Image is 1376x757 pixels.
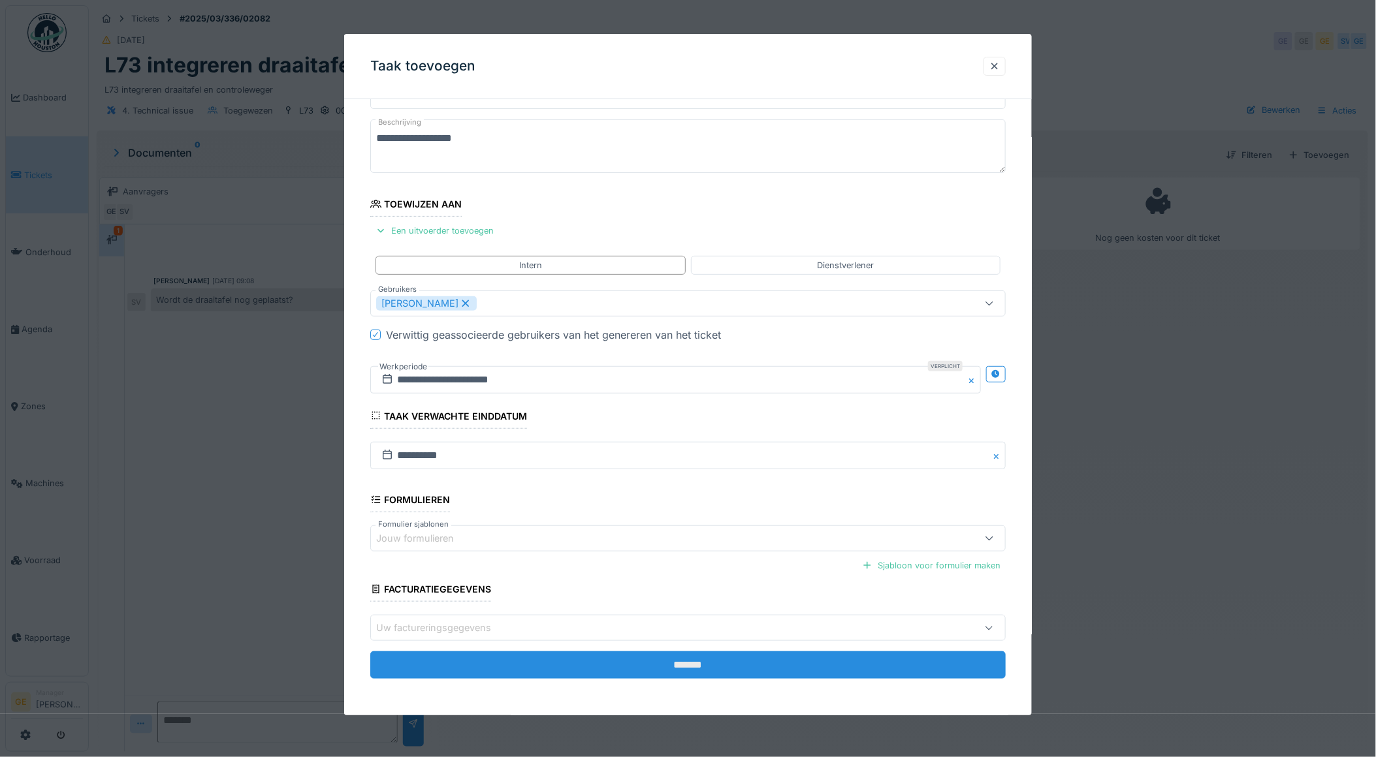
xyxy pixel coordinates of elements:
label: Gebruikers [376,284,419,295]
div: Uw factureringsgegevens [376,621,509,636]
label: Formulier sjablonen [376,519,451,530]
div: Intern [519,259,542,271]
div: Verplicht [928,361,963,371]
button: Close [991,442,1006,469]
div: [PERSON_NAME] [376,296,477,311]
label: Werkperiode [378,360,428,374]
div: Facturatiegegevens [370,579,492,602]
div: Sjabloon voor formulier maken [857,557,1006,574]
label: Beschrijving [376,114,424,131]
div: Toewijzen aan [370,194,462,217]
div: Een uitvoerder toevoegen [370,223,499,240]
h3: Taak toevoegen [370,58,475,74]
div: Taak verwachte einddatum [370,407,528,429]
div: Formulieren [370,490,451,512]
button: Close [967,366,981,394]
div: Jouw formulieren [376,531,472,546]
div: Verwittig geassocieerde gebruikers van het genereren van het ticket [386,327,721,343]
div: Dienstverlener [817,259,874,271]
